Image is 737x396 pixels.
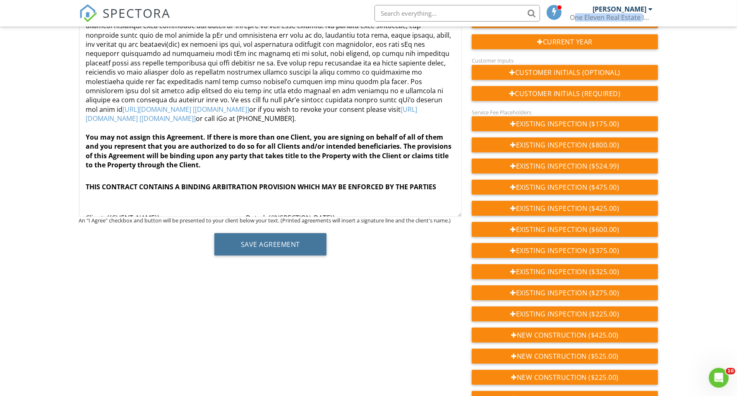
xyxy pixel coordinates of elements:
div: An "I Agree" checkbox and button will be presented to your client below your text. (Printed agree... [79,217,462,224]
span: SPECTORA [103,4,171,22]
div: New Construction ($425.00) [472,328,658,343]
input: Search everything... [375,5,540,22]
button: Save Agreement [214,233,326,256]
div: One Eleven Real Estate Inspections [570,13,653,22]
div: [PERSON_NAME] [593,5,647,13]
label: Customer Inputs [472,57,514,64]
div: Existing Inspection ($600.00) [472,222,658,237]
div: Existing Inspection ($225.00) [472,307,658,321]
div: Existing Inspection ($375.00) [472,243,658,258]
strong: You may not assign this Agreement. If there is more than one Client, you are signing on behalf of... [86,133,452,169]
div: Customer Initials (Optional) [472,65,658,80]
div: New Construction ($225.00) [472,370,658,385]
a: [URL][DOMAIN_NAME] [[DOMAIN_NAME]] [86,105,418,123]
div: Existing Inspection ($800.00) [472,138,658,152]
div: Customer Initials (Required) [472,86,658,101]
img: The Best Home Inspection Software - Spectora [79,4,97,22]
div: Existing Inspection ($275.00) [472,285,658,300]
p: Lo ipsu do sitametcons adip ElitseddoeIu Tem. (“iNc”), u laboree dolo magnaali enima minimven qui... [86,2,455,169]
div: Existing Inspection ($425.00) [472,201,658,216]
iframe: Intercom live chat [709,368,729,388]
div: Existing Inspection ($524.99) [472,159,658,174]
div: Existing Inspection ($475.00) [472,180,658,195]
a: SPECTORA [79,11,171,29]
div: Existing Inspection ($325.00) [472,264,658,279]
div: New Construction ($525.00) [472,349,658,364]
strong: THIS CONTRACT CONTAINS A BINDING ARBITRATION PROVISION WHICH MAY BE ENFORCED BY THE PARTIES [86,182,437,191]
span: 10 [726,368,735,374]
a: [URL][DOMAIN_NAME] [[DOMAIN_NAME]] [123,105,250,114]
p: Client: {{CLIENT_NAME}} Dated: {{INSPECTION_DATE}} Inspector: [PERSON_NAME] Dated: {{INSPECTION_D... [86,195,455,269]
label: Service Fee Placeholders [472,109,531,116]
div: Current Year [472,34,658,49]
div: Existing Inspection ($175.00) [472,116,658,131]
